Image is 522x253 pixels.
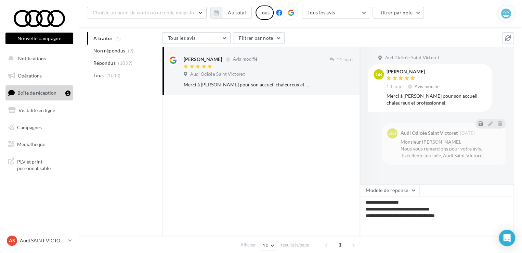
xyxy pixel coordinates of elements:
[499,230,515,246] div: Open Intercom Messenger
[415,84,440,89] span: Avis modifié
[387,69,441,74] div: [PERSON_NAME]
[233,57,258,62] span: Avis modifié
[233,32,285,44] button: Filtrer par note
[4,51,72,66] button: Notifications
[128,48,134,53] span: (9)
[190,71,245,77] span: Audi Odicée Saint Victoret
[106,73,121,78] span: (1048)
[260,241,277,250] button: 10
[4,69,75,83] a: Opérations
[184,56,222,63] div: [PERSON_NAME]
[17,141,45,147] span: Médiathèque
[18,56,46,61] span: Notifications
[387,84,404,90] span: 14 mars
[335,239,345,250] span: 1
[373,7,424,19] button: Filtrer par note
[17,124,42,130] span: Campagnes
[210,7,252,19] button: Au total
[184,81,309,88] div: Merci à [PERSON_NAME] pour son accueil chaleureux et professionnel.
[376,71,382,78] span: gb
[5,234,73,247] a: AS Audi SAINT VICTORET
[17,157,70,172] span: PLV et print personnalisable
[256,5,274,20] div: Tous
[222,7,252,19] button: Au total
[360,184,419,196] button: Modèle de réponse
[4,120,75,135] a: Campagnes
[281,242,309,248] span: résultats/page
[4,85,75,100] a: Boîte de réception1
[460,131,475,135] span: [DATE]
[93,60,116,67] span: Répondus
[263,243,269,248] span: 10
[93,72,104,79] span: Tous
[93,10,194,15] span: Choisir un point de vente ou un code magasin
[93,47,125,54] span: Non répondus
[4,154,75,174] a: PLV et print personnalisable
[400,131,457,135] div: Audi Odicée Saint Victoret
[65,91,70,96] div: 1
[240,242,256,248] span: Afficher
[337,57,354,63] span: 14 mars
[389,130,396,137] span: AO
[400,138,500,159] div: Monsieur [PERSON_NAME], Nous vous remercions pour votre avis. Excellente journée, Audi Saint-Vict...
[5,33,73,44] button: Nouvelle campagne
[17,90,56,96] span: Boîte de réception
[4,103,75,118] a: Visibilité en ligne
[302,7,370,19] button: Tous les avis
[4,137,75,152] a: Médiathèque
[87,7,207,19] button: Choisir un point de vente ou un code magasin
[168,35,196,41] span: Tous les avis
[308,10,335,15] span: Tous les avis
[118,60,132,66] span: (1039)
[18,107,55,113] span: Visibilité en ligne
[387,93,486,106] div: Merci à [PERSON_NAME] pour son accueil chaleureux et professionnel.
[385,55,439,61] span: Audi Odicée Saint Victoret
[18,73,42,79] span: Opérations
[20,237,65,244] p: Audi SAINT VICTORET
[162,32,231,44] button: Tous les avis
[9,237,15,244] span: AS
